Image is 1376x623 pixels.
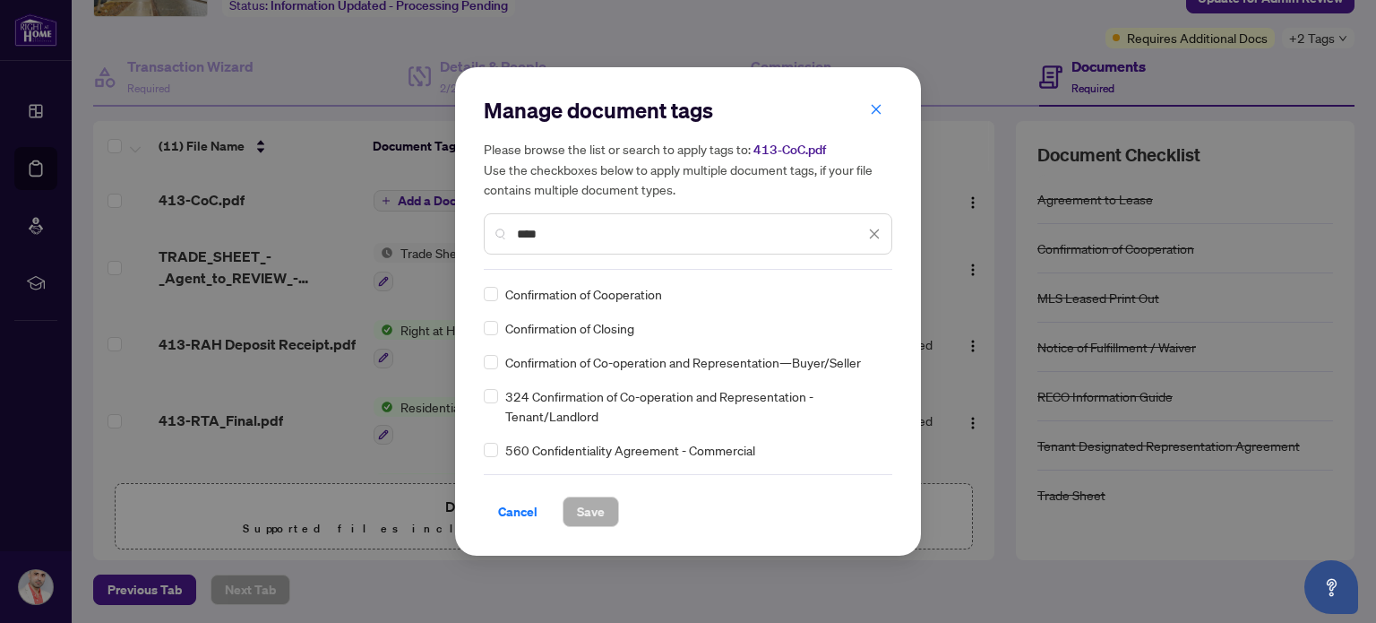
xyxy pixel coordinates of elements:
[505,318,634,338] span: Confirmation of Closing
[498,498,537,526] span: Cancel
[505,440,755,460] span: 560 Confidentiality Agreement - Commercial
[868,228,881,240] span: close
[563,497,619,527] button: Save
[505,352,861,372] span: Confirmation of Co-operation and Representation—Buyer/Seller
[753,142,826,158] span: 413-CoC.pdf
[484,139,892,199] h5: Please browse the list or search to apply tags to: Use the checkboxes below to apply multiple doc...
[505,386,881,426] span: 324 Confirmation of Co-operation and Representation - Tenant/Landlord
[505,284,662,304] span: Confirmation of Cooperation
[1304,560,1358,614] button: Open asap
[484,96,892,125] h2: Manage document tags
[484,497,552,527] button: Cancel
[870,103,882,116] span: close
